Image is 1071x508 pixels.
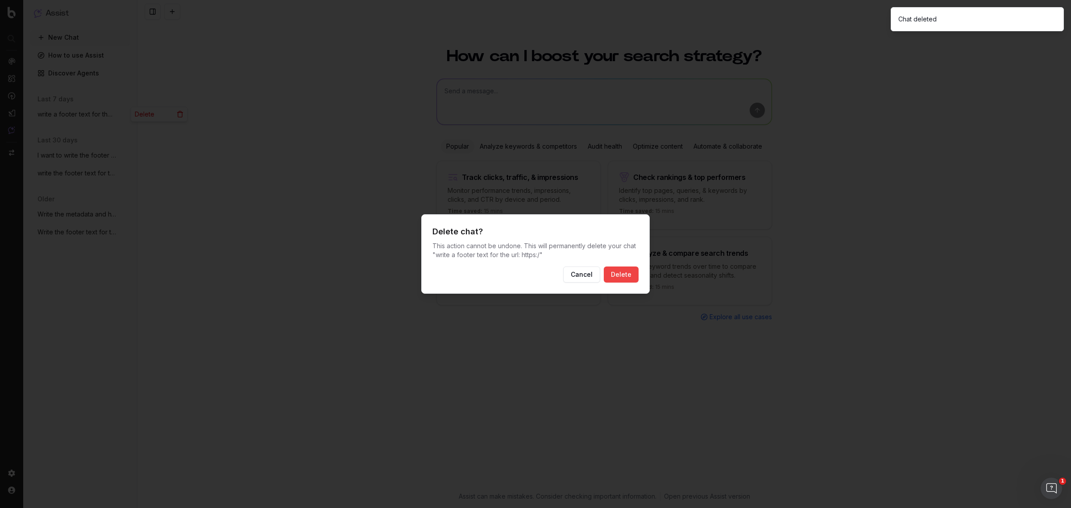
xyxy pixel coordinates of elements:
span: 1 [1059,478,1066,485]
button: Cancel [563,266,600,283]
button: Delete [604,266,639,283]
p: This action cannot be undone. This will permanently delete your chat " write a footer text for th... [432,242,639,259]
iframe: Intercom live chat [1041,478,1062,499]
h2: Delete chat? [432,225,639,238]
